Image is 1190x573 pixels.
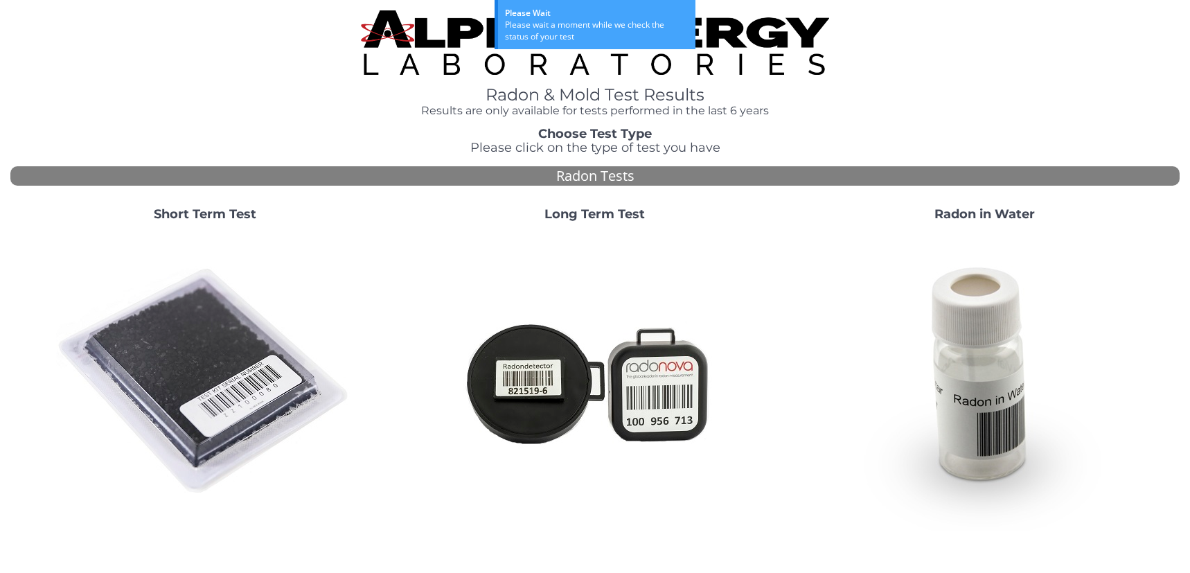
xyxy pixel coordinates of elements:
div: Please wait a moment while we check the status of your test [505,19,689,42]
h1: Radon & Mold Test Results [361,86,828,104]
strong: Long Term Test [544,206,645,222]
div: Radon Tests [10,166,1180,186]
img: RadoninWater.jpg [836,233,1134,531]
div: Please Wait [505,7,689,19]
img: TightCrop.jpg [361,10,828,75]
img: Radtrak2vsRadtrak3.jpg [446,233,744,531]
h4: Results are only available for tests performed in the last 6 years [361,105,828,117]
span: Please click on the type of test you have [470,140,720,155]
img: ShortTerm.jpg [56,233,354,531]
strong: Choose Test Type [538,126,652,141]
strong: Radon in Water [934,206,1035,222]
strong: Short Term Test [154,206,256,222]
